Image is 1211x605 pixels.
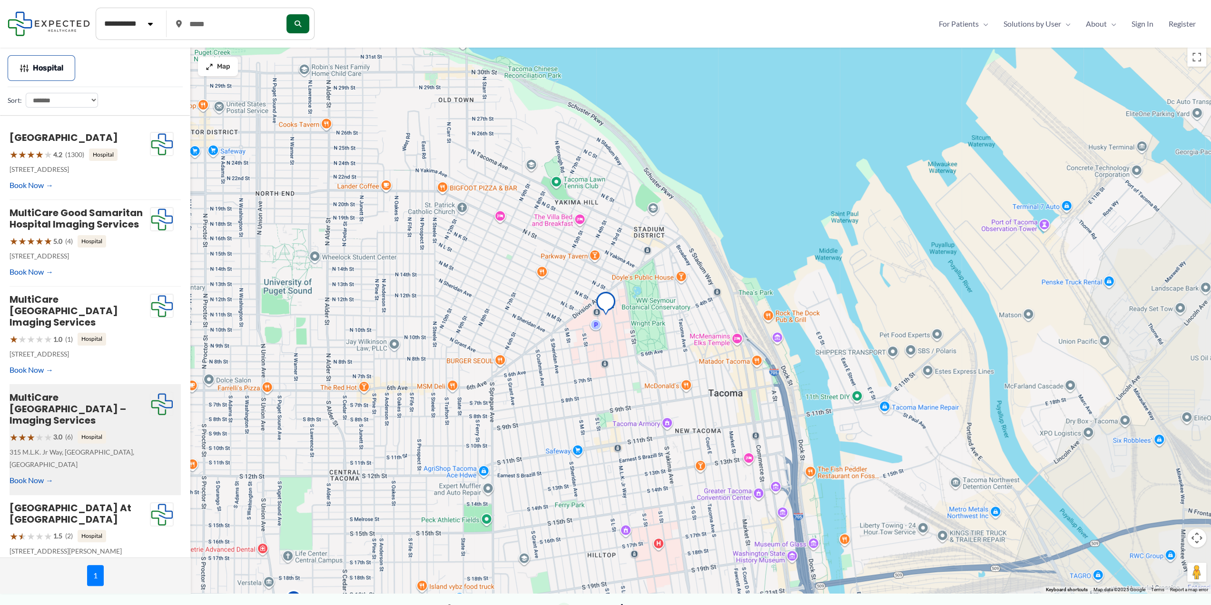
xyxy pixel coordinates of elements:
[78,431,106,443] span: Hospital
[1187,563,1206,582] button: Drag Pegman onto the map to open Street View
[1124,17,1161,31] a: Sign In
[10,330,18,348] span: ★
[10,391,126,427] a: MultiCare [GEOGRAPHIC_DATA] – Imaging Services
[150,208,173,231] img: Expected Healthcare Logo
[10,527,18,545] span: ★
[1093,587,1145,592] span: Map data ©2025 Google
[10,250,150,262] p: [STREET_ADDRESS]
[89,149,118,161] span: Hospital
[150,294,173,318] img: Expected Healthcare Logo
[996,17,1078,31] a: Solutions by UserMenu Toggle
[53,530,62,542] span: 1.5
[53,235,62,248] span: 5.0
[35,330,44,348] span: ★
[35,428,44,446] span: ★
[10,473,53,487] a: Book Now
[10,446,150,471] p: 315 M.L.K. Jr Way, [GEOGRAPHIC_DATA], [GEOGRAPHIC_DATA]
[198,57,238,76] button: Map
[27,232,35,250] span: ★
[1187,528,1206,547] button: Map camera controls
[1046,586,1088,593] button: Keyboard shortcuts
[10,293,118,329] a: MultiCare [GEOGRAPHIC_DATA] Imaging Services
[53,431,62,443] span: 3.0
[1107,17,1116,31] span: Menu Toggle
[150,503,173,526] img: Expected Healthcare Logo
[10,232,18,250] span: ★
[65,333,73,346] span: (1)
[1078,17,1124,31] a: AboutMenu Toggle
[78,530,106,542] span: Hospital
[1187,48,1206,67] button: Toggle fullscreen view
[44,428,52,446] span: ★
[10,501,131,526] a: [GEOGRAPHIC_DATA] at [GEOGRAPHIC_DATA]
[10,428,18,446] span: ★
[1004,17,1061,31] span: Solutions by User
[1132,17,1153,31] span: Sign In
[44,527,52,545] span: ★
[65,431,73,443] span: (6)
[8,55,75,81] button: Hospital
[931,17,996,31] a: For PatientsMenu Toggle
[1086,17,1107,31] span: About
[44,232,52,250] span: ★
[27,330,35,348] span: ★
[1061,17,1071,31] span: Menu Toggle
[1161,17,1203,31] a: Register
[87,565,104,586] span: 1
[44,330,52,348] span: ★
[10,348,150,360] p: [STREET_ADDRESS]
[65,530,73,542] span: (2)
[65,149,84,161] span: (1300)
[35,232,44,250] span: ★
[18,232,27,250] span: ★
[8,11,90,36] img: Expected Healthcare Logo - side, dark font, small
[53,149,62,161] span: 4.2
[18,527,27,545] span: ★
[27,428,35,446] span: ★
[18,428,27,446] span: ★
[8,94,22,107] label: Sort:
[150,392,173,416] img: Expected Healthcare Logo
[33,65,63,71] span: Hospital
[939,17,979,31] span: For Patients
[150,132,173,156] img: Expected Healthcare Logo
[10,206,143,231] a: MultiCare Good Samaritan Hospital Imaging Services
[35,146,44,163] span: ★
[1169,17,1196,31] span: Register
[35,527,44,545] span: ★
[27,527,35,545] span: ★
[1151,587,1164,592] a: Terms (opens in new tab)
[10,545,150,557] p: [STREET_ADDRESS][PERSON_NAME]
[217,63,230,71] span: Map
[18,330,27,348] span: ★
[44,146,52,163] span: ★
[10,178,53,192] a: Book Now
[10,131,118,144] a: [GEOGRAPHIC_DATA]
[10,363,53,377] a: Book Now
[53,333,62,346] span: 1.0
[206,63,213,70] img: Maximize
[20,63,29,73] img: Filter
[78,235,106,248] span: Hospital
[10,146,18,163] span: ★
[78,333,106,345] span: Hospital
[27,146,35,163] span: ★
[10,163,150,176] p: [STREET_ADDRESS]
[18,146,27,163] span: ★
[1170,587,1208,592] a: Report a map error
[596,292,615,318] div: MultiCare Tacoma General Hospital &#8211; Imaging Services
[979,17,988,31] span: Menu Toggle
[10,265,53,279] a: Book Now
[65,235,73,248] span: (4)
